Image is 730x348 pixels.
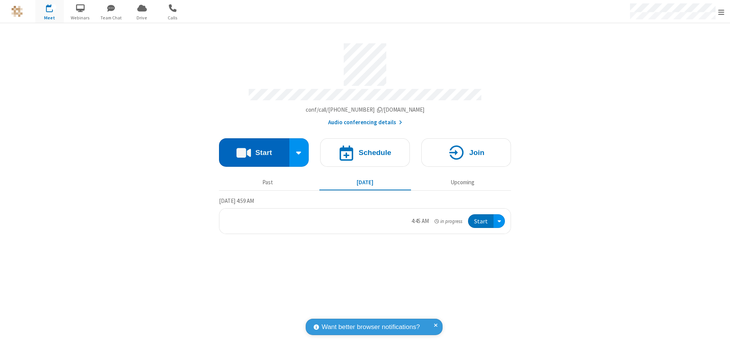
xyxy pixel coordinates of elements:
[319,175,411,190] button: [DATE]
[159,14,187,21] span: Calls
[97,14,125,21] span: Team Chat
[417,175,508,190] button: Upcoming
[468,214,494,228] button: Start
[66,14,95,21] span: Webinars
[359,149,391,156] h4: Schedule
[494,214,505,228] div: Open menu
[306,106,425,114] button: Copy my meeting room linkCopy my meeting room link
[255,149,272,156] h4: Start
[219,196,511,234] section: Today's Meetings
[320,138,410,167] button: Schedule
[469,149,484,156] h4: Join
[51,4,56,10] div: 1
[219,38,511,127] section: Account details
[411,217,429,226] div: 4:45 AM
[328,118,402,127] button: Audio conferencing details
[11,6,23,17] img: QA Selenium DO NOT DELETE OR CHANGE
[435,218,462,225] em: in progress
[289,138,309,167] div: Start conference options
[128,14,156,21] span: Drive
[222,175,314,190] button: Past
[421,138,511,167] button: Join
[219,197,254,204] span: [DATE] 4:59 AM
[35,14,64,21] span: Meet
[306,106,425,113] span: Copy my meeting room link
[322,322,420,332] span: Want better browser notifications?
[219,138,289,167] button: Start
